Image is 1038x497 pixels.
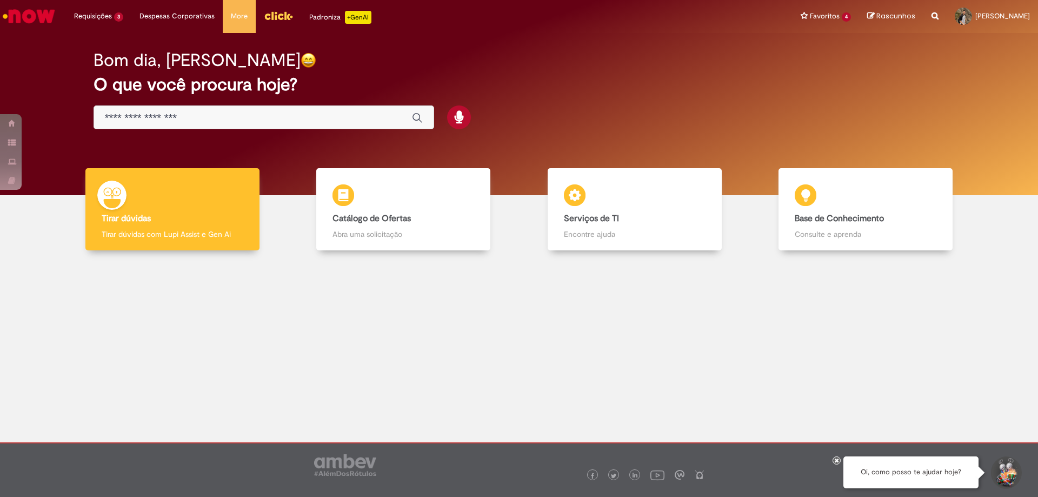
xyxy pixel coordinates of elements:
a: Serviços de TI Encontre ajuda [519,168,750,251]
img: logo_footer_linkedin.png [633,473,638,479]
img: click_logo_yellow_360x200.png [264,8,293,24]
b: Tirar dúvidas [102,213,151,224]
b: Base de Conhecimento [795,213,884,224]
span: Favoritos [810,11,840,22]
p: Tirar dúvidas com Lupi Assist e Gen Ai [102,229,243,240]
img: logo_footer_twitter.png [611,473,616,479]
p: Abra uma solicitação [332,229,474,240]
b: Serviços de TI [564,213,619,224]
a: Tirar dúvidas Tirar dúvidas com Lupi Assist e Gen Ai [57,168,288,251]
span: 3 [114,12,123,22]
h2: Bom dia, [PERSON_NAME] [94,51,301,70]
button: Iniciar Conversa de Suporte [989,456,1022,489]
span: Rascunhos [876,11,915,21]
img: logo_footer_youtube.png [650,468,664,482]
span: [PERSON_NAME] [975,11,1030,21]
div: Padroniza [309,11,371,24]
img: happy-face.png [301,52,316,68]
img: ServiceNow [1,5,57,27]
p: Consulte e aprenda [795,229,936,240]
a: Base de Conhecimento Consulte e aprenda [750,168,982,251]
p: Encontre ajuda [564,229,706,240]
a: Catálogo de Ofertas Abra uma solicitação [288,168,520,251]
p: +GenAi [345,11,371,24]
b: Catálogo de Ofertas [332,213,411,224]
span: More [231,11,248,22]
div: Oi, como posso te ajudar hoje? [843,456,979,488]
img: logo_footer_workplace.png [675,470,684,480]
span: Requisições [74,11,112,22]
img: logo_footer_naosei.png [695,470,704,480]
span: 4 [842,12,851,22]
img: logo_footer_facebook.png [590,473,595,479]
a: Rascunhos [867,11,915,22]
span: Despesas Corporativas [139,11,215,22]
img: logo_footer_ambev_rotulo_gray.png [314,454,376,476]
h2: O que você procura hoje? [94,75,945,94]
